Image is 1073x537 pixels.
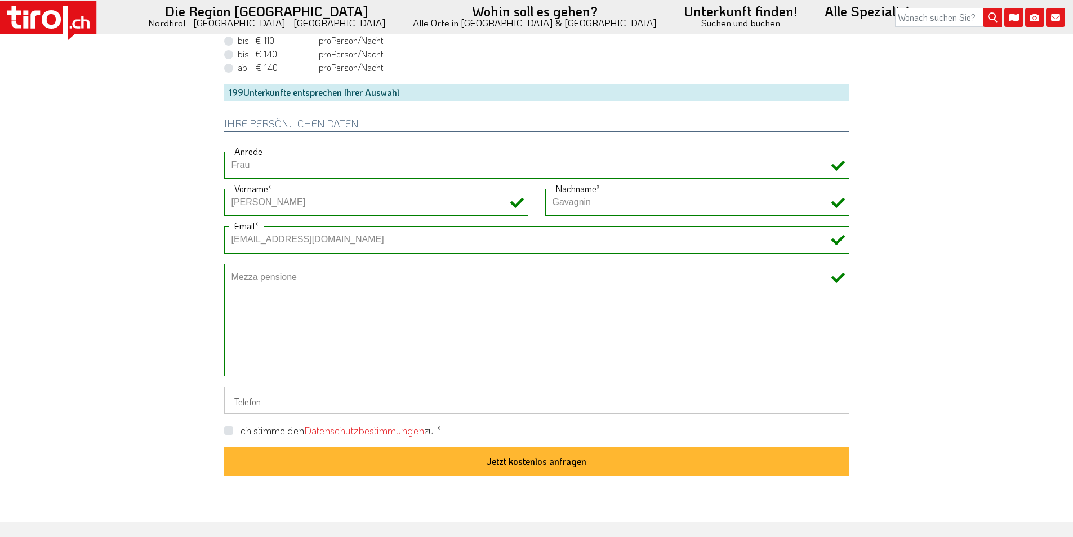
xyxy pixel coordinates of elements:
button: Jetzt kostenlos anfragen [224,447,849,476]
label: Ich stimme den zu * [238,424,441,438]
label: pro /Nacht [238,61,384,74]
i: Fotogalerie [1025,8,1044,27]
label: pro /Nacht [238,48,384,60]
input: Wonach suchen Sie? [895,8,1002,27]
i: Kontakt [1046,8,1065,27]
span: 199 [229,86,243,98]
div: Unterkünfte entsprechen Ihrer Auswahl [224,84,849,101]
small: Alle Orte in [GEOGRAPHIC_DATA] & [GEOGRAPHIC_DATA] [413,18,657,28]
span: bis € 140 [238,48,317,60]
em: Person [331,61,358,73]
small: Suchen und buchen [684,18,798,28]
small: Nordtirol - [GEOGRAPHIC_DATA] - [GEOGRAPHIC_DATA] [148,18,386,28]
em: Person [331,48,358,60]
h2: Ihre persönlichen Daten [224,118,849,132]
a: Datenschutzbestimmungen [304,424,424,437]
i: Karte öffnen [1004,8,1023,27]
span: ab € 140 [238,61,317,74]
